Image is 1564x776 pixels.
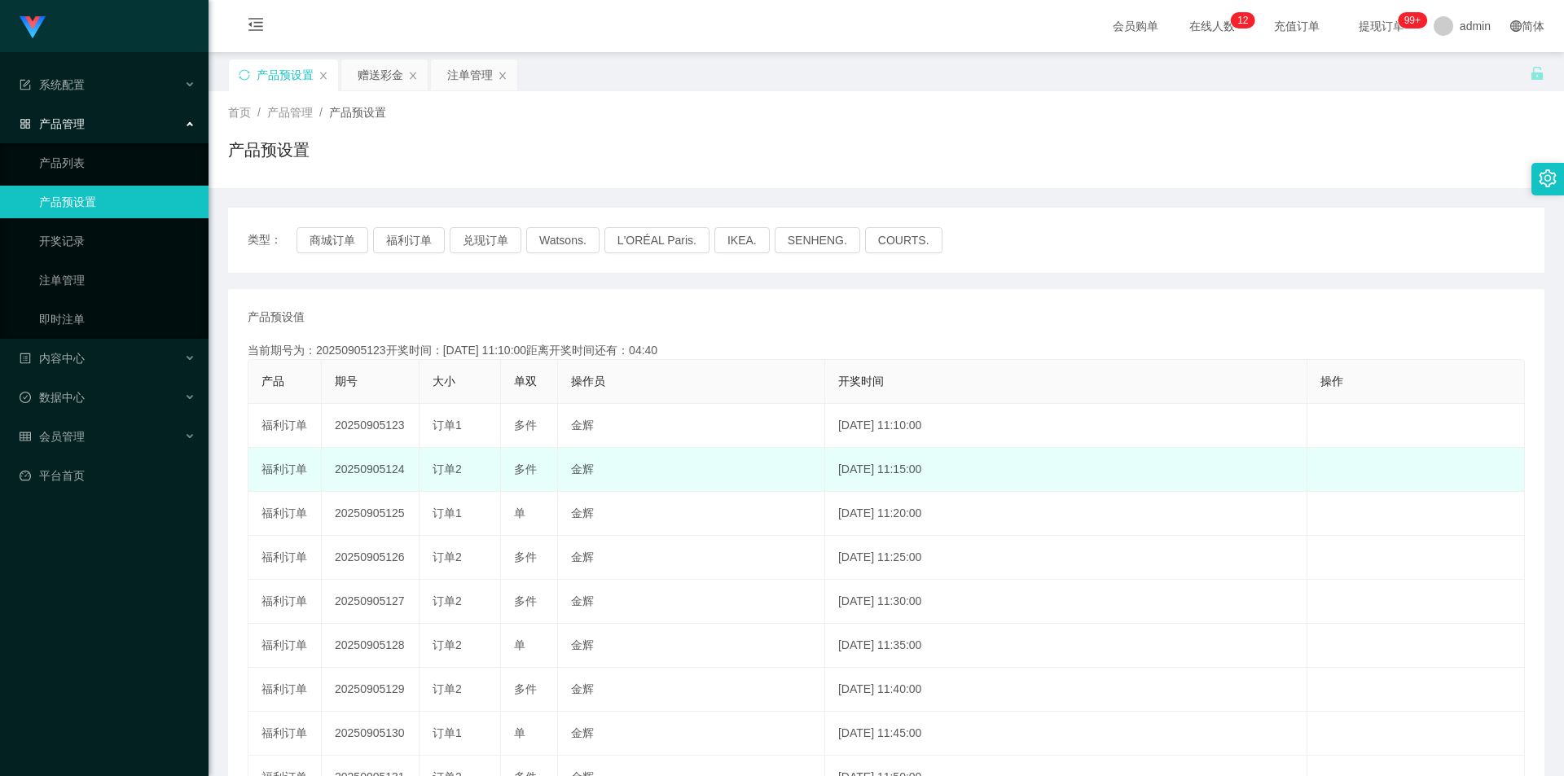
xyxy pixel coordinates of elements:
[514,594,537,607] span: 多件
[322,448,420,492] td: 20250905124
[39,186,195,218] a: 产品预设置
[838,375,884,388] span: 开奖时间
[228,138,310,162] h1: 产品预设置
[20,391,85,404] span: 数据中心
[558,624,825,668] td: 金辉
[1243,12,1249,28] p: 2
[322,580,420,624] td: 20250905127
[20,431,31,442] i: 图标: table
[558,404,825,448] td: 金辉
[1181,20,1243,32] span: 在线人数
[248,712,322,756] td: 福利订单
[571,375,605,388] span: 操作员
[322,712,420,756] td: 20250905130
[248,227,297,253] span: 类型：
[433,594,462,607] span: 订单2
[433,463,462,476] span: 订单2
[228,1,283,53] i: 图标: menu-fold
[775,227,860,253] button: SENHENG.
[248,492,322,536] td: 福利订单
[825,668,1307,712] td: [DATE] 11:40:00
[20,78,85,91] span: 系统配置
[20,79,31,90] i: 图标: form
[39,303,195,335] a: 即时注单
[1320,375,1343,388] span: 操作
[408,71,418,81] i: 图标: close
[248,668,322,712] td: 福利订单
[558,580,825,624] td: 金辉
[20,353,31,364] i: 图标: profile
[322,668,420,712] td: 20250905129
[39,264,195,296] a: 注单管理
[714,227,770,253] button: IKEA.
[558,448,825,492] td: 金辉
[267,106,313,119] span: 产品管理
[825,536,1307,580] td: [DATE] 11:25:00
[825,492,1307,536] td: [DATE] 11:20:00
[248,404,322,448] td: 福利订单
[248,342,1525,359] div: 当前期号为：20250905123开奖时间：[DATE] 11:10:00距离开奖时间还有：04:40
[20,16,46,39] img: logo.9652507e.png
[433,375,455,388] span: 大小
[322,536,420,580] td: 20250905126
[319,71,328,81] i: 图标: close
[373,227,445,253] button: 福利订单
[248,624,322,668] td: 福利订单
[1510,20,1522,32] i: 图标: global
[248,309,305,326] span: 产品预设值
[39,225,195,257] a: 开奖记录
[358,59,403,90] div: 赠送彩金
[257,106,261,119] span: /
[1398,12,1427,28] sup: 1069
[514,375,537,388] span: 单双
[257,59,314,90] div: 产品预设置
[1539,169,1557,187] i: 图标: setting
[514,682,537,695] span: 多件
[447,59,493,90] div: 注单管理
[450,227,521,253] button: 兑现订单
[604,227,710,253] button: L'ORÉAL Paris.
[558,492,825,536] td: 金辉
[433,506,462,520] span: 订单1
[329,106,386,119] span: 产品预设置
[20,117,85,130] span: 产品管理
[20,118,31,129] i: 图标: appstore-o
[248,536,322,580] td: 福利订单
[319,106,323,119] span: /
[514,726,525,739] span: 单
[433,550,462,563] span: 订单2
[20,352,85,365] span: 内容中心
[433,638,462,651] span: 订单2
[20,459,195,492] a: 图标: dashboard平台首页
[322,492,420,536] td: 20250905125
[322,404,420,448] td: 20250905123
[433,419,462,432] span: 订单1
[558,712,825,756] td: 金辉
[558,668,825,712] td: 金辉
[239,69,250,81] i: 图标: sync
[514,550,537,563] span: 多件
[498,71,507,81] i: 图标: close
[1237,12,1243,28] p: 1
[39,147,195,179] a: 产品列表
[20,392,31,403] i: 图标: check-circle-o
[228,106,251,119] span: 首页
[514,419,537,432] span: 多件
[825,404,1307,448] td: [DATE] 11:10:00
[825,712,1307,756] td: [DATE] 11:45:00
[20,430,85,443] span: 会员管理
[865,227,942,253] button: COURTS.
[558,536,825,580] td: 金辉
[1266,20,1328,32] span: 充值订单
[1231,12,1254,28] sup: 12
[322,624,420,668] td: 20250905128
[514,463,537,476] span: 多件
[248,580,322,624] td: 福利订单
[825,448,1307,492] td: [DATE] 11:15:00
[825,580,1307,624] td: [DATE] 11:30:00
[297,227,368,253] button: 商城订单
[514,638,525,651] span: 单
[1530,66,1544,81] i: 图标: unlock
[825,624,1307,668] td: [DATE] 11:35:00
[1351,20,1412,32] span: 提现订单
